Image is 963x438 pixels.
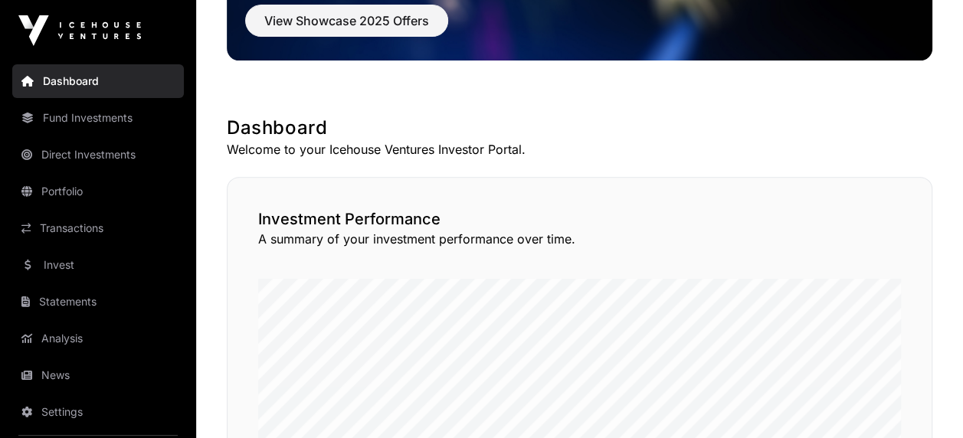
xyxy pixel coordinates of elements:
[886,364,963,438] iframe: Chat Widget
[12,64,184,98] a: Dashboard
[12,248,184,282] a: Invest
[227,116,932,140] h1: Dashboard
[227,140,932,159] p: Welcome to your Icehouse Ventures Investor Portal.
[12,101,184,135] a: Fund Investments
[12,285,184,319] a: Statements
[18,15,141,46] img: Icehouse Ventures Logo
[12,358,184,392] a: News
[12,322,184,355] a: Analysis
[264,11,429,30] span: View Showcase 2025 Offers
[12,138,184,172] a: Direct Investments
[258,208,901,230] h2: Investment Performance
[258,230,901,248] p: A summary of your investment performance over time.
[245,5,448,37] button: View Showcase 2025 Offers
[12,395,184,429] a: Settings
[12,175,184,208] a: Portfolio
[12,211,184,245] a: Transactions
[245,20,448,35] a: View Showcase 2025 Offers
